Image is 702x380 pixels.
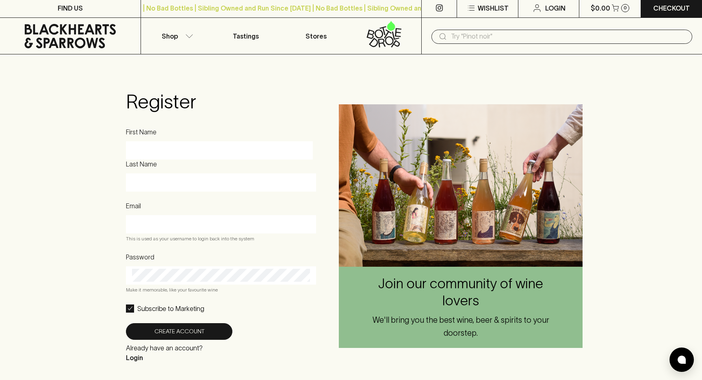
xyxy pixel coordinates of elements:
[162,31,178,41] p: Shop
[126,160,157,169] label: Last Name
[233,31,259,41] p: Tastings
[126,127,156,137] label: First Name
[368,275,553,309] h4: Join our community of wine lovers
[126,201,141,211] label: Email
[339,104,583,267] img: Lucy_M_Lineup_INSTA-2.png
[126,235,316,243] p: This is used as your username to login back into the system
[653,3,690,13] p: Checkout
[126,90,316,113] h3: Register
[126,286,316,294] p: Make it memorable, like your favourite wine
[624,6,627,10] p: 0
[478,3,509,13] p: Wishlist
[451,30,686,43] input: Try "Pinot noir"
[591,3,610,13] p: $0.00
[678,356,686,364] img: bubble-icon
[137,304,204,313] p: Subscribe to Marketing
[281,18,351,54] a: Stores
[126,323,232,340] button: Create Account
[545,3,565,13] p: Login
[368,313,553,339] h6: We'll bring you the best wine, beer & spirits to your doorstep.
[126,253,154,262] label: Password
[126,353,203,363] p: Login
[305,31,327,41] p: Stores
[126,343,203,353] p: Already have an account?
[211,18,281,54] a: Tastings
[58,3,83,13] p: FIND US
[141,18,211,54] button: Shop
